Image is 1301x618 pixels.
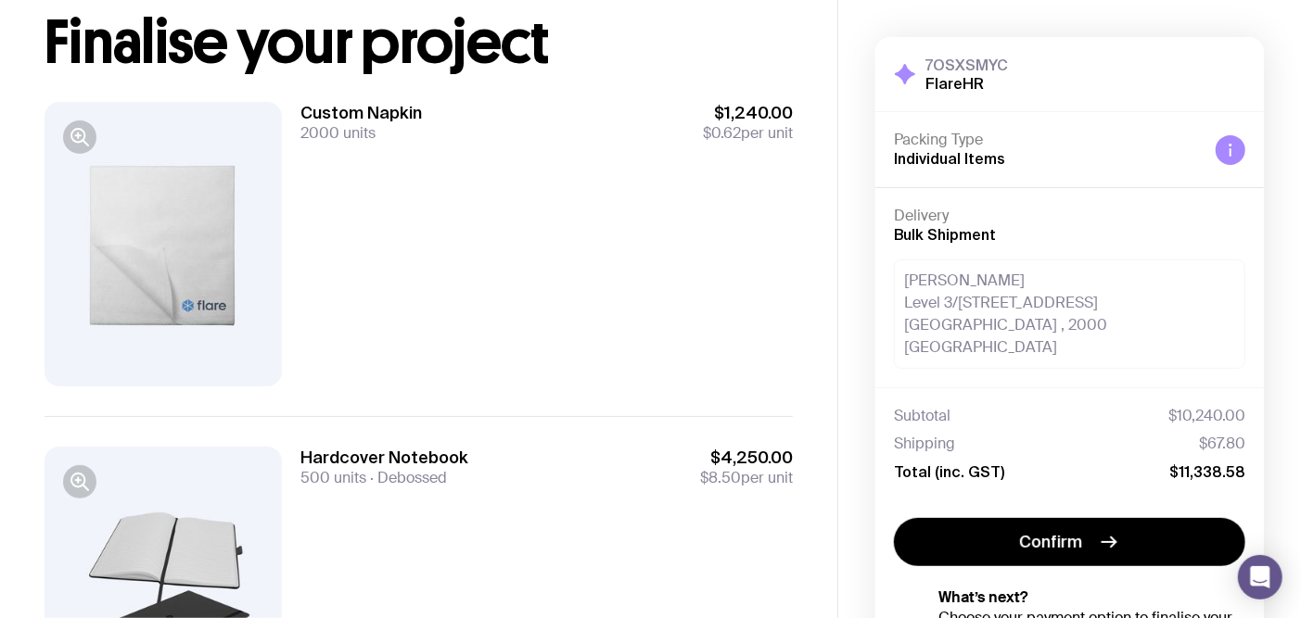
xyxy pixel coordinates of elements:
[703,123,741,143] span: $0.62
[1168,407,1245,425] span: $10,240.00
[700,469,793,487] span: per unit
[925,56,1008,74] h3: 7OSXSMYC
[894,435,955,453] span: Shipping
[300,468,366,487] span: 500 units
[894,226,996,243] span: Bulk Shipment
[700,447,793,469] span: $4,250.00
[894,131,1201,149] h4: Packing Type
[45,13,793,72] h1: Finalise your project
[894,462,1004,481] span: Total (inc. GST)
[1020,531,1083,553] span: Confirm
[894,407,950,425] span: Subtotal
[894,150,1005,167] span: Individual Items
[300,447,468,469] h3: Hardcover Notebook
[703,124,793,143] span: per unit
[366,468,447,487] span: Debossed
[300,123,376,143] span: 2000 units
[1169,462,1245,481] span: $11,338.58
[894,259,1245,369] div: [PERSON_NAME] Level 3/[STREET_ADDRESS] [GEOGRAPHIC_DATA] , 2000 [GEOGRAPHIC_DATA]
[300,102,422,124] h3: Custom Napkin
[925,74,1008,93] h2: FlareHR
[894,518,1245,566] button: Confirm
[703,102,793,124] span: $1,240.00
[700,468,741,487] span: $8.50
[938,588,1245,607] h5: What’s next?
[1199,435,1245,453] span: $67.80
[894,207,1245,225] h4: Delivery
[1238,555,1282,599] div: Open Intercom Messenger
